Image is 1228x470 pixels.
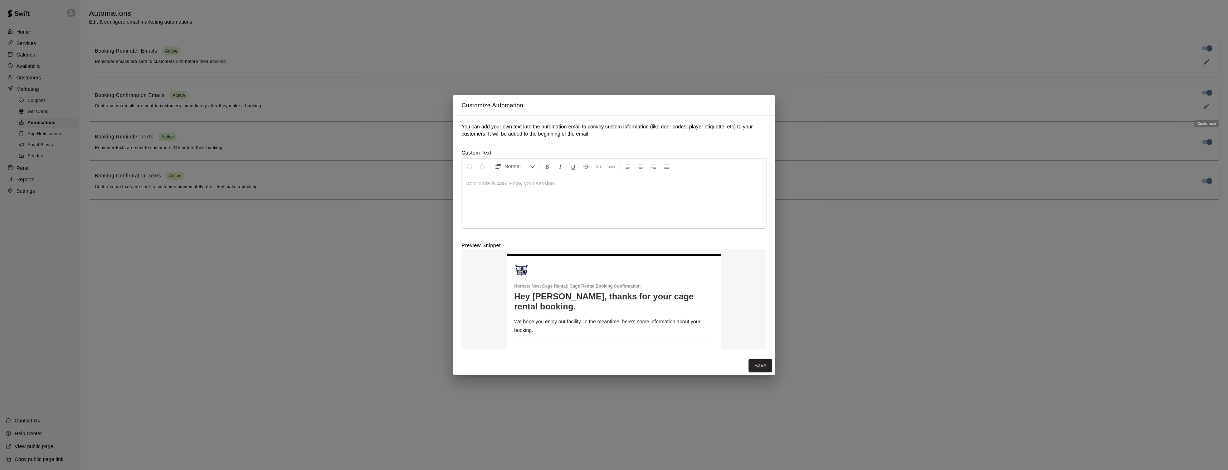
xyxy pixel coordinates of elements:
button: Redo [476,160,488,173]
h1: Hey [PERSON_NAME], thanks for your cage rental booking. [514,292,714,312]
label: Preview Snippet [462,242,766,249]
div: Customize [1194,120,1219,127]
p: Hornets Nest Cage Rental : Cage Rental Booking Confirmation [514,283,714,289]
button: Format Bold [541,160,554,173]
p: We hope you enjoy our facility. In the meantime, here's some information about your booking. [514,317,714,334]
button: Insert Code [593,160,605,173]
button: Center Align [635,160,647,173]
img: Hornets Nest Cage Rental [514,263,528,278]
label: Custom Text [462,149,766,156]
button: Formatting Options [492,160,538,173]
button: Format Strikethrough [580,160,592,173]
p: You can add your own text into the automation email to convey custom information (like door codes... [462,123,766,137]
h2: Customize Automation [453,95,775,116]
button: Insert Link [606,160,618,173]
button: Format Underline [567,160,579,173]
span: Normal [505,163,530,170]
button: Save [749,359,772,372]
button: Right Align [648,160,660,173]
button: Format Italics [554,160,566,173]
button: Left Align [622,160,634,173]
button: Justify Align [661,160,673,173]
button: Undo [463,160,476,173]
